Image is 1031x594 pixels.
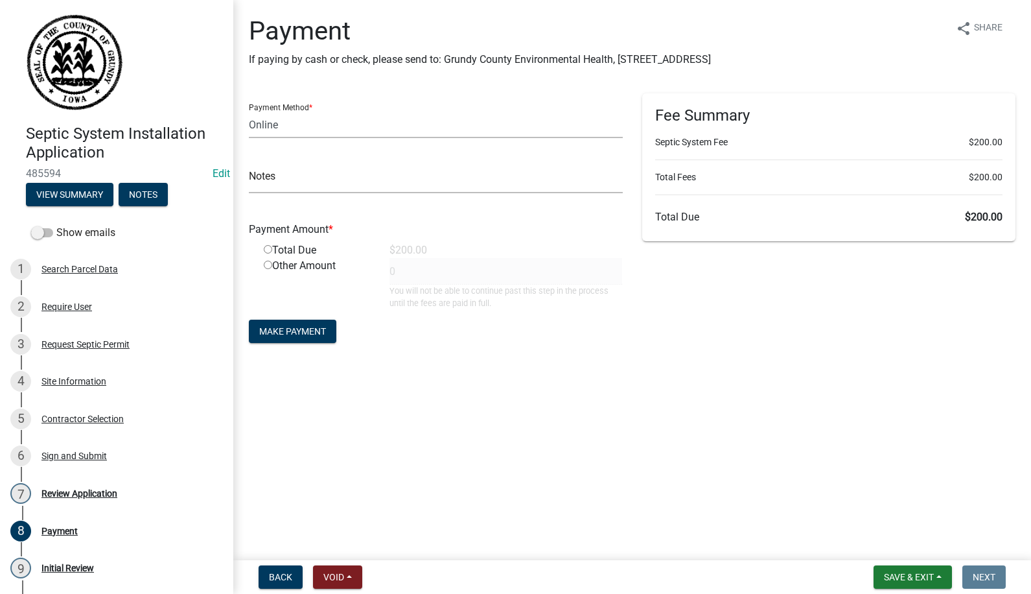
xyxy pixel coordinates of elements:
div: Request Septic Permit [41,340,130,349]
div: 7 [10,483,31,504]
div: Payment Amount [239,222,632,237]
div: Payment [41,527,78,536]
span: Make Payment [259,326,326,337]
button: shareShare [945,16,1013,41]
div: Site Information [41,377,106,386]
h4: Septic System Installation Application [26,125,223,162]
div: Contractor Selection [41,414,124,423]
div: 5 [10,409,31,429]
label: Show emails [31,225,115,241]
div: Require User [41,302,92,311]
div: Sign and Submit [41,451,107,460]
div: 6 [10,445,31,466]
img: Grundy County, Iowa [26,14,123,111]
div: 2 [10,296,31,317]
h6: Fee Summary [655,106,1003,125]
div: 3 [10,334,31,355]
h6: Total Due [655,211,1003,223]
span: 485594 [26,167,207,180]
i: share [956,21,971,36]
span: Void [323,572,344,582]
div: Total Due [254,243,380,258]
span: Share [974,21,1002,36]
div: 8 [10,521,31,541]
span: Next [973,572,995,582]
li: Total Fees [655,171,1003,184]
div: 1 [10,259,31,279]
button: Make Payment [249,320,336,343]
h1: Payment [249,16,711,47]
button: Next [962,565,1006,589]
span: Back [269,572,292,582]
button: View Summary [26,183,113,206]
li: Septic System Fee [655,136,1003,149]
div: 9 [10,558,31,578]
span: $200.00 [969,136,1002,149]
div: Initial Review [41,564,94,573]
div: Search Parcel Data [41,265,118,274]
span: Save & Exit [884,572,934,582]
button: Save & Exit [874,565,952,589]
wm-modal-confirm: Summary [26,190,113,200]
a: Edit [213,167,230,180]
span: $200.00 [965,211,1002,223]
wm-modal-confirm: Edit Application Number [213,167,230,180]
div: Other Amount [254,258,380,309]
button: Notes [119,183,168,206]
div: Review Application [41,489,117,498]
button: Void [313,565,362,589]
span: $200.00 [969,171,1002,184]
wm-modal-confirm: Notes [119,190,168,200]
p: If paying by cash or check, please send to: Grundy County Environmental Health, [STREET_ADDRESS] [249,52,711,67]
button: Back [259,565,303,589]
div: 4 [10,371,31,392]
